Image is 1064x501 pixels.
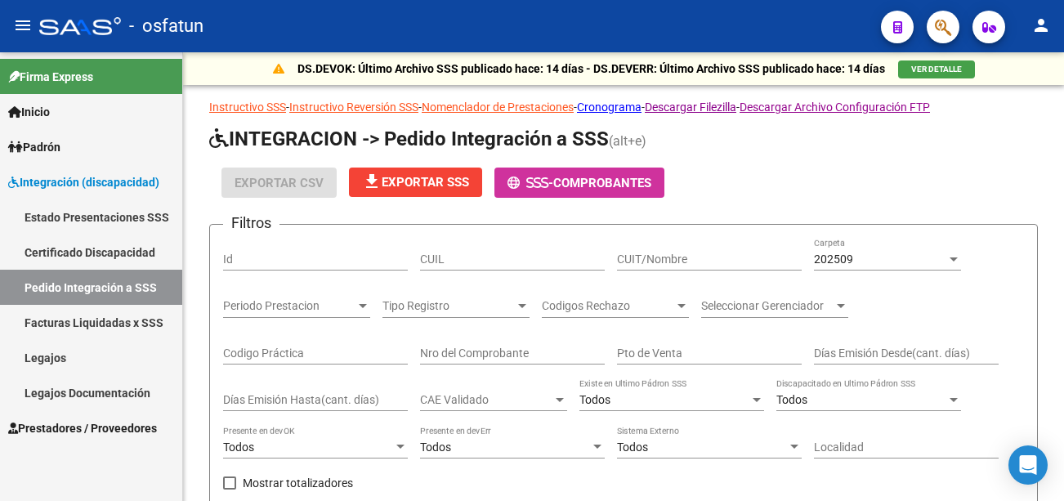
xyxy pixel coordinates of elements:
[898,60,975,78] button: VER DETALLE
[507,176,553,190] span: -
[223,299,355,313] span: Periodo Prestacion
[235,176,324,190] span: Exportar CSV
[645,101,736,114] a: Descargar Filezilla
[609,133,646,149] span: (alt+e)
[701,299,834,313] span: Seleccionar Gerenciador
[13,16,33,35] mat-icon: menu
[740,101,930,114] a: Descargar Archivo Configuración FTP
[420,441,451,454] span: Todos
[243,473,353,493] span: Mostrar totalizadores
[542,299,674,313] span: Codigos Rechazo
[420,393,552,407] span: CAE Validado
[209,98,1038,116] p: - - - - -
[553,176,651,190] span: Comprobantes
[223,441,254,454] span: Todos
[577,101,642,114] a: Cronograma
[223,212,279,235] h3: Filtros
[814,253,853,266] span: 202509
[8,68,93,86] span: Firma Express
[382,299,515,313] span: Tipo Registro
[8,138,60,156] span: Padrón
[579,393,610,406] span: Todos
[494,168,664,198] button: -Comprobantes
[209,101,286,114] a: Instructivo SSS
[8,173,159,191] span: Integración (discapacidad)
[129,8,203,44] span: - osfatun
[8,103,50,121] span: Inicio
[362,175,469,190] span: Exportar SSS
[221,168,337,198] button: Exportar CSV
[8,419,157,437] span: Prestadores / Proveedores
[289,101,418,114] a: Instructivo Reversión SSS
[1031,16,1051,35] mat-icon: person
[362,172,382,191] mat-icon: file_download
[422,101,574,114] a: Nomenclador de Prestaciones
[1008,445,1048,485] div: Open Intercom Messenger
[617,441,648,454] span: Todos
[911,65,962,74] span: VER DETALLE
[349,168,482,197] button: Exportar SSS
[297,60,885,78] p: DS.DEVOK: Último Archivo SSS publicado hace: 14 días - DS.DEVERR: Último Archivo SSS publicado ha...
[209,127,609,150] span: INTEGRACION -> Pedido Integración a SSS
[776,393,807,406] span: Todos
